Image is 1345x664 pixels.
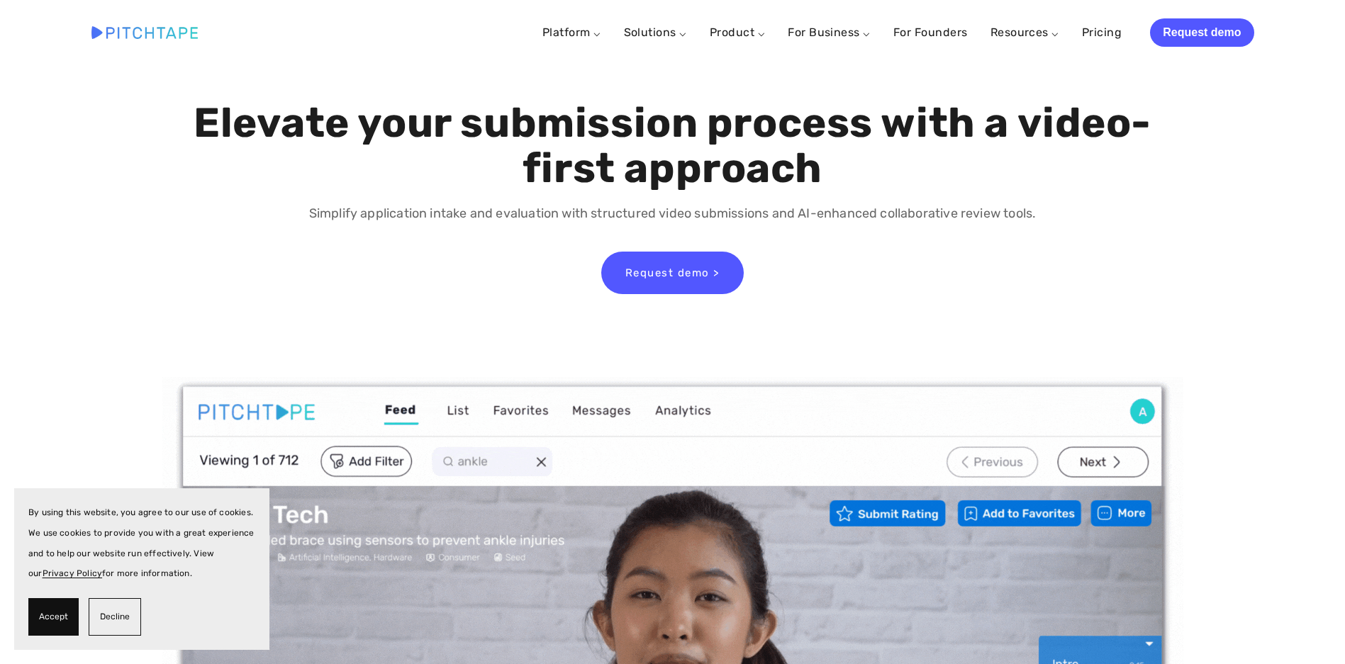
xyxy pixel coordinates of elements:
button: Accept [28,598,79,636]
h1: Elevate your submission process with a video-first approach [190,101,1155,191]
section: Cookie banner [14,488,269,650]
a: Solutions ⌵ [624,26,687,39]
span: Accept [39,607,68,627]
a: For Founders [893,20,968,45]
a: Request demo [1150,18,1254,47]
a: Platform ⌵ [542,26,601,39]
a: Pricing [1082,20,1122,45]
p: Simplify application intake and evaluation with structured video submissions and AI-enhanced coll... [190,203,1155,224]
a: Product ⌵ [710,26,765,39]
span: Decline [100,607,130,627]
a: Privacy Policy [43,568,103,578]
a: Request demo > [601,252,744,294]
a: For Business ⌵ [788,26,871,39]
img: Pitchtape | Video Submission Management Software [91,26,198,38]
p: By using this website, you agree to our use of cookies. We use cookies to provide you with a grea... [28,502,255,584]
a: Resources ⌵ [990,26,1059,39]
button: Decline [89,598,141,636]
